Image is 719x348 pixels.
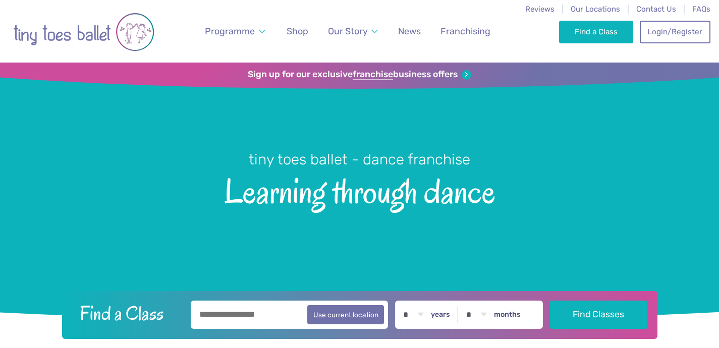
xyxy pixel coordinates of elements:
span: Programme [205,26,255,36]
a: Contact Us [636,5,676,14]
a: Our Story [323,20,383,43]
h2: Find a Class [72,301,184,326]
span: Our Story [328,26,368,36]
button: Use current location [307,305,384,324]
a: Reviews [525,5,555,14]
a: News [394,20,425,43]
span: News [398,26,421,36]
a: FAQs [692,5,710,14]
a: Programme [200,20,270,43]
label: years [431,310,450,319]
strong: franchise [353,69,393,80]
small: tiny toes ballet - dance franchise [249,151,470,168]
button: Find Classes [550,301,647,329]
a: Shop [282,20,313,43]
span: Learning through dance [18,169,701,210]
span: Shop [287,26,308,36]
img: tiny toes ballet [13,7,154,57]
a: Our Locations [571,5,620,14]
a: Franchising [436,20,495,43]
label: months [494,310,521,319]
a: Login/Register [640,21,710,43]
span: Franchising [440,26,490,36]
a: Sign up for our exclusivefranchisebusiness offers [248,69,471,80]
a: Find a Class [559,21,633,43]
